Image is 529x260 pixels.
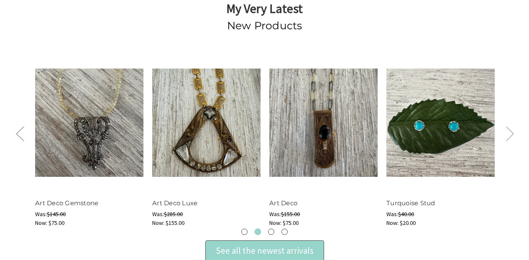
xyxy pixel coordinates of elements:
div: Was: [35,210,143,219]
span: $40.00 [398,210,414,218]
span: Now: [35,219,47,227]
a: Art Deco Luxe [152,199,197,207]
button: Previous [11,121,28,146]
a: Turquoise Stud [386,51,495,194]
button: 3 of 3 [268,229,274,235]
span: $155.00 [281,210,300,218]
img: Art Deco Gemstone [35,69,143,177]
span: $75.00 [283,219,299,227]
a: Art Deco [269,51,378,194]
a: Art Deco [269,199,297,207]
img: Art Deco Luxe [152,69,261,177]
span: Now: [269,219,281,227]
span: $145.00 [47,210,66,218]
div: Was: [152,210,261,219]
a: Art Deco Gemstone [35,199,98,207]
span: $285.00 [164,210,183,218]
a: Art Deco Gemstone [35,51,143,194]
img: Art Deco [269,69,378,177]
div: See all the newest arrivals [216,244,314,257]
span: Now: [152,219,164,227]
a: Art Deco Luxe [152,51,261,194]
span: Now: [386,219,399,227]
button: 4 of 3 [281,229,288,235]
button: 2 of 3 [255,229,261,235]
span: $75.00 [49,219,64,227]
img: Turquoise Stud [386,69,495,177]
a: Turquoise Stud [386,199,435,207]
strong: My Very Latest [226,0,303,16]
span: $155.00 [166,219,184,227]
span: $20.00 [400,219,416,227]
button: 1 of 3 [241,229,248,235]
div: Was: [269,210,378,219]
h2: New Products [35,18,494,34]
div: Was: [386,210,495,219]
button: Next [501,121,518,146]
